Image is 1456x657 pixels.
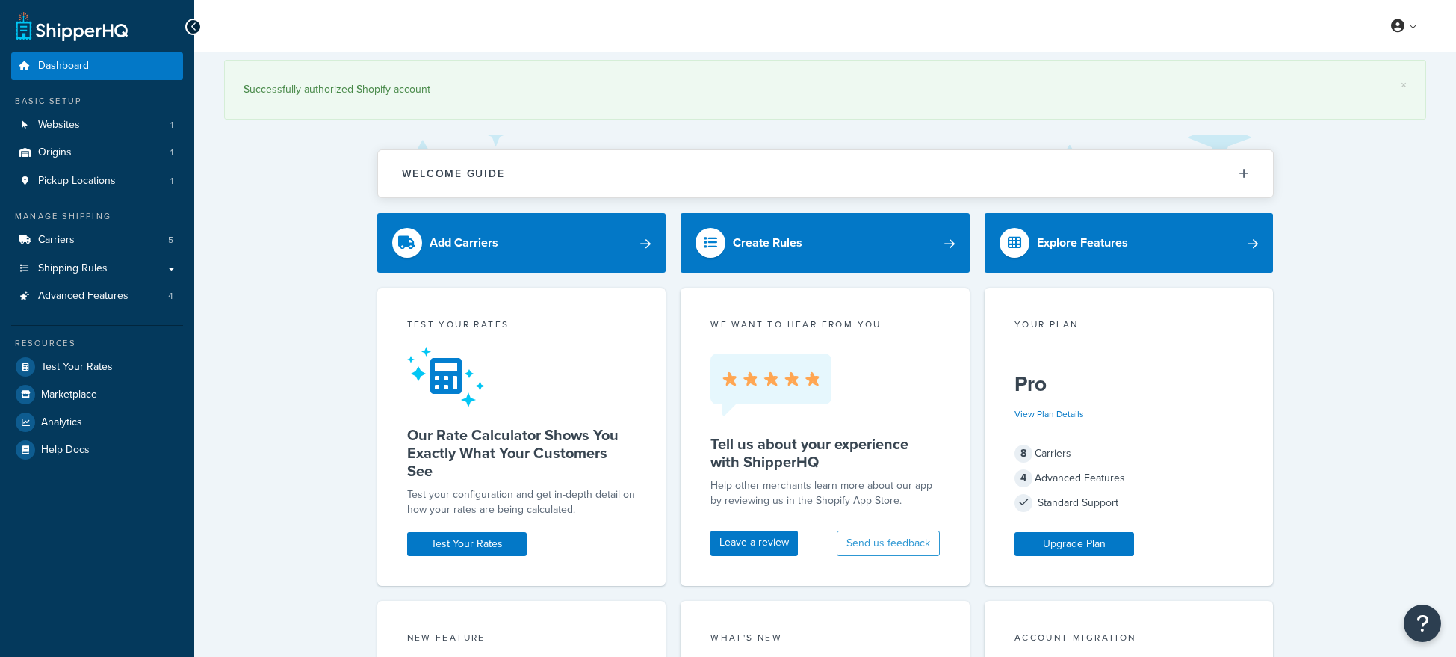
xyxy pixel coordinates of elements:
[41,389,97,401] span: Marketplace
[1014,372,1244,396] h5: Pro
[1404,605,1441,642] button: Open Resource Center
[378,150,1273,197] button: Welcome Guide
[11,111,183,139] li: Websites
[38,290,128,303] span: Advanced Features
[1014,445,1032,463] span: 8
[11,139,183,167] a: Origins1
[11,283,183,310] a: Advanced Features4
[407,631,636,648] div: New Feature
[11,167,183,195] li: Pickup Locations
[407,532,527,556] a: Test Your Rates
[710,531,798,556] a: Leave a review
[11,52,183,80] a: Dashboard
[1014,407,1084,421] a: View Plan Details
[837,531,940,556] button: Send us feedback
[11,167,183,195] a: Pickup Locations1
[11,255,183,283] a: Shipping Rules
[733,232,802,253] div: Create Rules
[1014,532,1134,556] a: Upgrade Plan
[11,283,183,310] li: Advanced Features
[170,146,173,159] span: 1
[170,119,173,132] span: 1
[11,354,183,380] a: Test Your Rates
[11,210,183,223] div: Manage Shipping
[244,79,1407,100] div: Successfully authorized Shopify account
[710,478,940,508] p: Help other merchants learn more about our app by reviewing us in the Shopify App Store.
[38,119,80,132] span: Websites
[1014,443,1244,464] div: Carriers
[1014,493,1244,513] div: Standard Support
[11,409,183,436] a: Analytics
[38,146,72,159] span: Origins
[11,337,183,350] div: Resources
[38,175,116,188] span: Pickup Locations
[407,318,636,335] div: Test your rates
[41,361,113,374] span: Test Your Rates
[1014,468,1244,489] div: Advanced Features
[11,381,183,408] a: Marketplace
[170,175,173,188] span: 1
[402,168,505,179] h2: Welcome Guide
[168,234,173,247] span: 5
[407,426,636,480] h5: Our Rate Calculator Shows You Exactly What Your Customers See
[681,213,970,273] a: Create Rules
[1014,318,1244,335] div: Your Plan
[11,139,183,167] li: Origins
[168,290,173,303] span: 4
[407,487,636,517] div: Test your configuration and get in-depth detail on how your rates are being calculated.
[11,111,183,139] a: Websites1
[11,437,183,463] a: Help Docs
[1014,469,1032,487] span: 4
[710,435,940,471] h5: Tell us about your experience with ShipperHQ
[38,234,75,247] span: Carriers
[710,631,940,648] div: What's New
[41,444,90,457] span: Help Docs
[430,232,498,253] div: Add Carriers
[38,262,108,275] span: Shipping Rules
[1037,232,1128,253] div: Explore Features
[710,318,940,331] p: we want to hear from you
[1401,79,1407,91] a: ×
[41,416,82,429] span: Analytics
[1014,631,1244,648] div: Account Migration
[11,226,183,254] li: Carriers
[38,60,89,73] span: Dashboard
[11,226,183,254] a: Carriers5
[985,213,1274,273] a: Explore Features
[377,213,666,273] a: Add Carriers
[11,95,183,108] div: Basic Setup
